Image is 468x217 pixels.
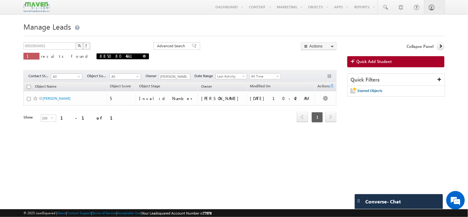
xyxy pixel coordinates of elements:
[216,73,245,79] span: Last Activity
[325,112,337,122] a: next
[358,88,383,93] span: Starred Objects
[41,53,90,59] span: results found
[250,73,279,79] span: All Time
[407,44,434,49] span: Collapse Panel
[85,43,88,48] span: ?
[139,96,195,101] div: Invalid Number
[51,73,82,80] a: All
[67,211,91,215] a: Contact Support
[139,84,160,88] span: Object Stage
[83,42,90,50] button: ?
[366,199,401,204] span: Converse - Chat
[23,210,212,216] span: © 2025 LeadSquared | | | | |
[27,85,31,89] input: Check all records
[250,84,271,88] span: Modified On
[32,83,60,91] a: Object Name
[357,59,392,64] span: Quick Add Student
[146,73,159,79] span: Owner
[23,2,49,12] img: Custom Logo
[28,73,51,79] span: Contact Stage
[51,116,56,119] span: select
[87,73,110,79] span: Object Source
[136,83,163,91] a: Object Stage
[60,114,120,121] div: 1 - 1 of 1
[27,53,36,59] span: 1
[203,211,212,215] span: 77978
[216,73,247,79] a: Last Activity
[312,112,323,123] span: 1
[100,53,140,59] span: 8850804661
[110,73,141,80] a: All
[142,211,212,215] span: Your Leadsquared Account Number is
[194,73,216,79] span: Date Range
[110,74,139,79] span: All
[57,211,66,215] a: About
[157,43,187,49] span: Advanced Search
[201,96,244,101] div: [PERSON_NAME]
[78,44,81,47] img: Search
[201,84,212,89] span: Owner
[110,96,133,101] div: 5
[182,74,190,80] a: Show All Items
[250,73,281,79] a: All Time
[23,115,36,120] div: Show
[92,211,116,215] a: Terms of Service
[301,42,337,50] button: Actions
[110,84,131,88] span: Object Score
[23,22,71,31] span: Manage Leads
[250,96,312,101] div: [DATE] 10:42 AM
[117,211,141,215] a: Acceptable Use
[159,73,190,80] input: Type to Search
[43,96,71,101] a: [PERSON_NAME]
[107,83,134,91] a: Object Score
[356,198,361,203] img: carter-drag
[247,83,274,91] a: Modified On
[297,112,308,122] a: prev
[51,74,81,79] span: All
[41,115,51,122] span: 200
[315,83,330,91] span: Actions
[348,74,445,86] div: Quick Filters
[347,56,445,67] a: Quick Add Student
